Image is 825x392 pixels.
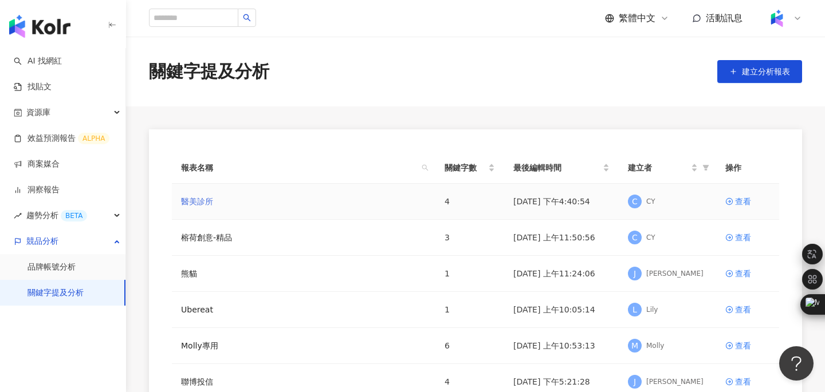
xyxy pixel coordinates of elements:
a: 聯博投信 [181,375,213,388]
td: [DATE] 上午11:50:56 [504,220,619,256]
a: 醫美診所 [181,195,213,208]
a: Molly專用 [181,339,218,352]
td: 1 [435,256,504,292]
div: 查看 [735,267,751,280]
td: 4 [435,184,504,220]
td: [DATE] 上午11:24:06 [504,256,619,292]
a: Ubereat [181,303,213,316]
span: 關鍵字數 [445,161,486,174]
a: 關鍵字提及分析 [27,287,84,299]
a: 效益預測報告ALPHA [14,133,109,144]
span: filter [700,159,712,176]
a: 品牌帳號分析 [27,262,76,273]
th: 關鍵字數 [435,152,504,184]
a: 查看 [725,231,770,244]
span: filter [702,164,709,171]
div: CY [646,233,655,243]
span: J [634,375,636,388]
div: Lily [646,305,658,315]
span: 建立者 [628,161,689,174]
span: 報表名稱 [181,161,417,174]
div: BETA [61,210,87,221]
div: 查看 [735,375,751,388]
a: 查看 [725,375,770,388]
button: 建立分析報表 [717,60,802,83]
a: 商案媒合 [14,159,60,170]
span: 活動訊息 [706,13,742,23]
a: 洞察報告 [14,184,60,196]
span: 趨勢分析 [26,203,87,228]
span: 最後編輯時間 [513,161,600,174]
div: 查看 [735,195,751,208]
td: [DATE] 下午4:40:54 [504,184,619,220]
div: [PERSON_NAME] [646,269,704,279]
th: 建立者 [619,152,716,184]
iframe: Help Scout Beacon - Open [779,346,814,381]
a: 找貼文 [14,81,52,93]
div: Molly [646,341,664,351]
img: logo [9,15,70,38]
span: 資源庫 [26,100,50,125]
span: search [419,159,431,176]
a: 榕荷創意-精品 [181,231,232,244]
a: 查看 [725,267,770,280]
span: L [632,303,637,316]
span: 建立分析報表 [742,67,790,76]
span: rise [14,212,22,220]
span: J [634,267,636,280]
div: CY [646,197,655,207]
div: [PERSON_NAME] [646,377,704,387]
div: 關鍵字提及分析 [149,60,269,84]
img: Kolr%20app%20icon%20%281%29.png [766,7,788,29]
div: 查看 [735,303,751,316]
span: C [632,231,638,244]
span: 繁體中文 [619,12,655,25]
td: 3 [435,220,504,256]
a: 查看 [725,303,770,316]
div: 查看 [735,339,751,352]
td: [DATE] 上午10:05:14 [504,292,619,328]
a: 熊貓 [181,267,197,280]
span: search [422,164,429,171]
span: 競品分析 [26,228,58,254]
a: 查看 [725,339,770,352]
a: 查看 [725,195,770,208]
td: [DATE] 上午10:53:13 [504,328,619,364]
a: searchAI 找網紅 [14,56,62,67]
td: 6 [435,328,504,364]
span: M [631,339,638,352]
th: 操作 [716,152,779,184]
div: 查看 [735,231,751,244]
td: 1 [435,292,504,328]
span: search [243,14,251,22]
th: 最後編輯時間 [504,152,619,184]
span: C [632,195,638,208]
